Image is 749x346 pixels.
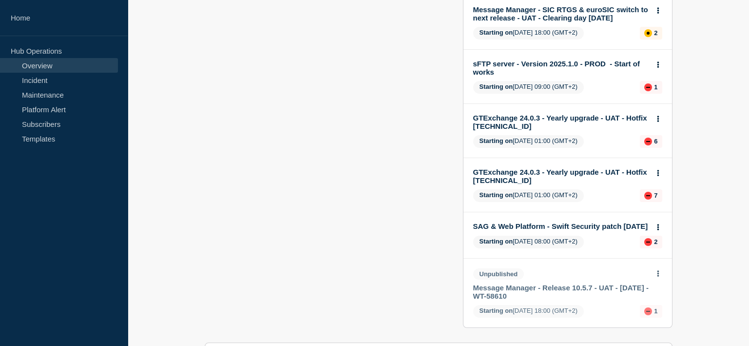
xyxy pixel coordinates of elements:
[644,192,652,200] div: down
[644,138,652,145] div: down
[473,5,649,22] a: Message Manager - SIC RTGS & euroSIC switch to next release - UAT - Clearing day [DATE]
[473,222,649,230] a: SAG & Web Platform - Swift Security patch [DATE]
[473,284,649,300] a: Message Manager - Release 10.5.7 - UAT - [DATE] - WT-58610
[654,192,657,199] p: 7
[473,189,584,202] span: [DATE] 01:00 (GMT+2)
[473,135,584,148] span: [DATE] 01:00 (GMT+2)
[473,305,584,318] span: [DATE] 18:00 (GMT+2)
[473,60,649,76] a: sFTP server - Version 2025.1.0 - PROD - Start of works
[473,236,584,248] span: [DATE] 08:00 (GMT+2)
[654,138,657,145] p: 6
[654,83,657,91] p: 1
[473,81,584,94] span: [DATE] 09:00 (GMT+2)
[644,307,652,315] div: down
[654,29,657,37] p: 2
[473,114,649,130] a: GTExchange 24.0.3 - Yearly upgrade - UAT - Hotfix [TECHNICAL_ID]
[480,307,513,314] span: Starting on
[654,238,657,245] p: 2
[480,137,513,144] span: Starting on
[644,83,652,91] div: down
[473,268,524,280] span: Unpublished
[644,29,652,37] div: affected
[480,238,513,245] span: Starting on
[473,27,584,40] span: [DATE] 18:00 (GMT+2)
[480,83,513,90] span: Starting on
[473,168,649,184] a: GTExchange 24.0.3 - Yearly upgrade - UAT - Hotfix [TECHNICAL_ID]
[644,238,652,246] div: down
[480,29,513,36] span: Starting on
[480,191,513,199] span: Starting on
[654,307,657,315] p: 1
